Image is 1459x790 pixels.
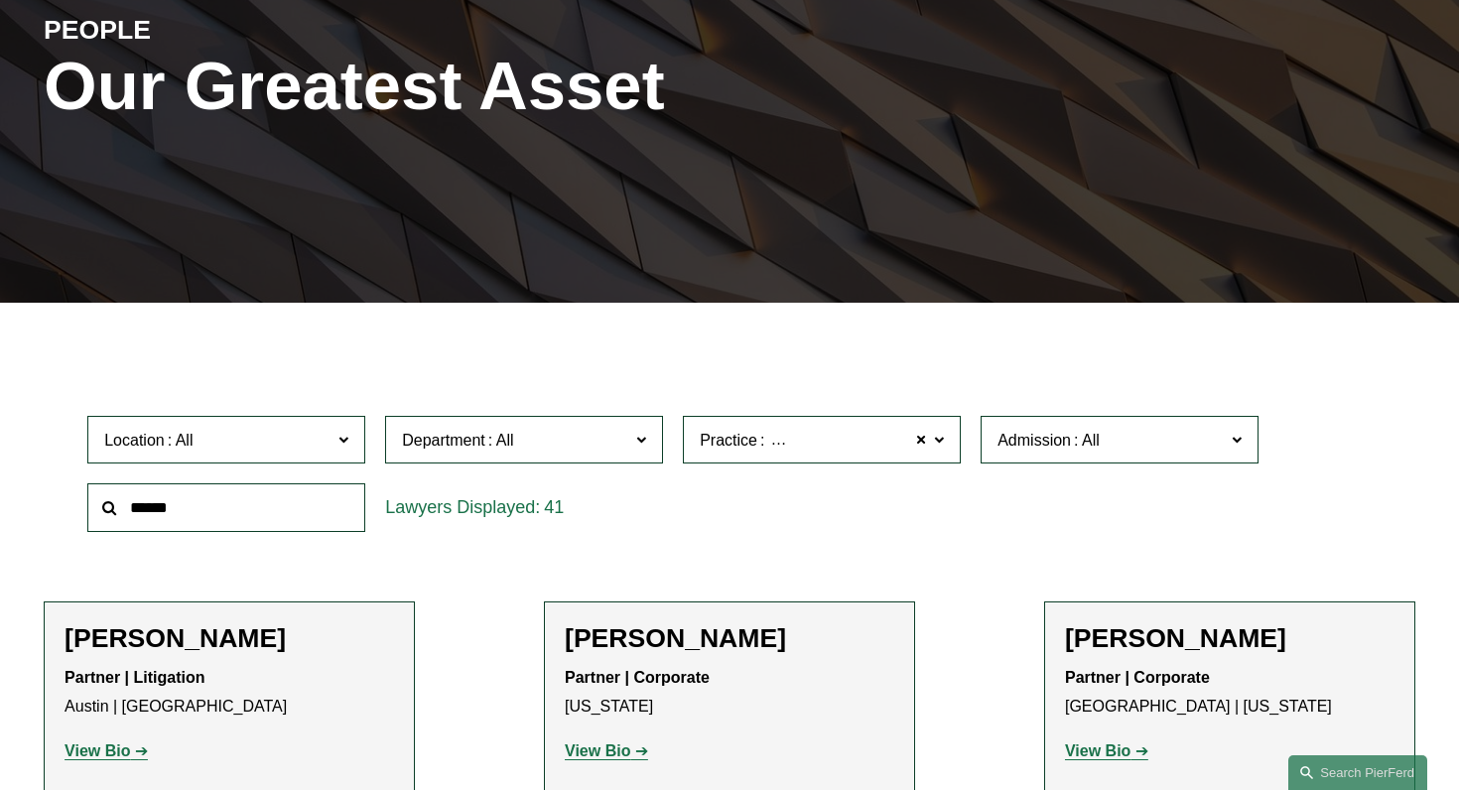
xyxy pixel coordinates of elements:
[65,669,204,686] strong: Partner | Litigation
[1065,622,1394,654] h2: [PERSON_NAME]
[1065,669,1210,686] strong: Partner | Corporate
[1065,742,1148,759] a: View Bio
[767,428,989,454] span: Banking and Financial Services
[44,48,958,126] h1: Our Greatest Asset
[565,742,630,759] strong: View Bio
[402,432,485,449] span: Department
[65,742,130,759] strong: View Bio
[1065,742,1130,759] strong: View Bio
[65,622,394,654] h2: [PERSON_NAME]
[565,742,648,759] a: View Bio
[44,14,386,48] h4: PEOPLE
[544,497,564,517] span: 41
[1065,664,1394,722] p: [GEOGRAPHIC_DATA] | [US_STATE]
[65,664,394,722] p: Austin | [GEOGRAPHIC_DATA]
[1288,755,1427,790] a: Search this site
[65,742,148,759] a: View Bio
[700,432,757,449] span: Practice
[565,622,894,654] h2: [PERSON_NAME]
[104,432,165,449] span: Location
[565,669,710,686] strong: Partner | Corporate
[565,664,894,722] p: [US_STATE]
[997,432,1071,449] span: Admission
